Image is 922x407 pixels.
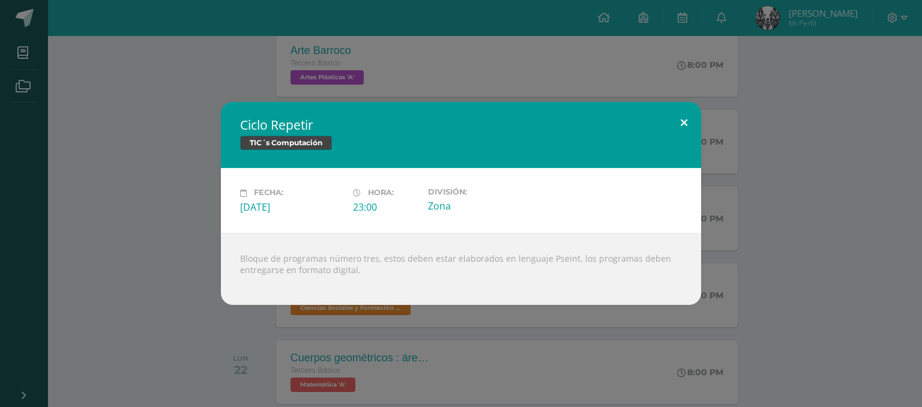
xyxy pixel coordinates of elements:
[428,199,531,213] div: Zona
[368,188,394,197] span: Hora:
[254,188,283,197] span: Fecha:
[353,200,418,214] div: 23:00
[240,136,332,150] span: TIC´s Computación
[240,116,682,133] h2: Ciclo Repetir
[240,200,343,214] div: [DATE]
[221,233,701,305] div: Bloque de programas número tres, estos deben estar elaborados en lenguaje Pseint, los programas d...
[667,102,701,143] button: Close (Esc)
[428,187,531,196] label: División:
